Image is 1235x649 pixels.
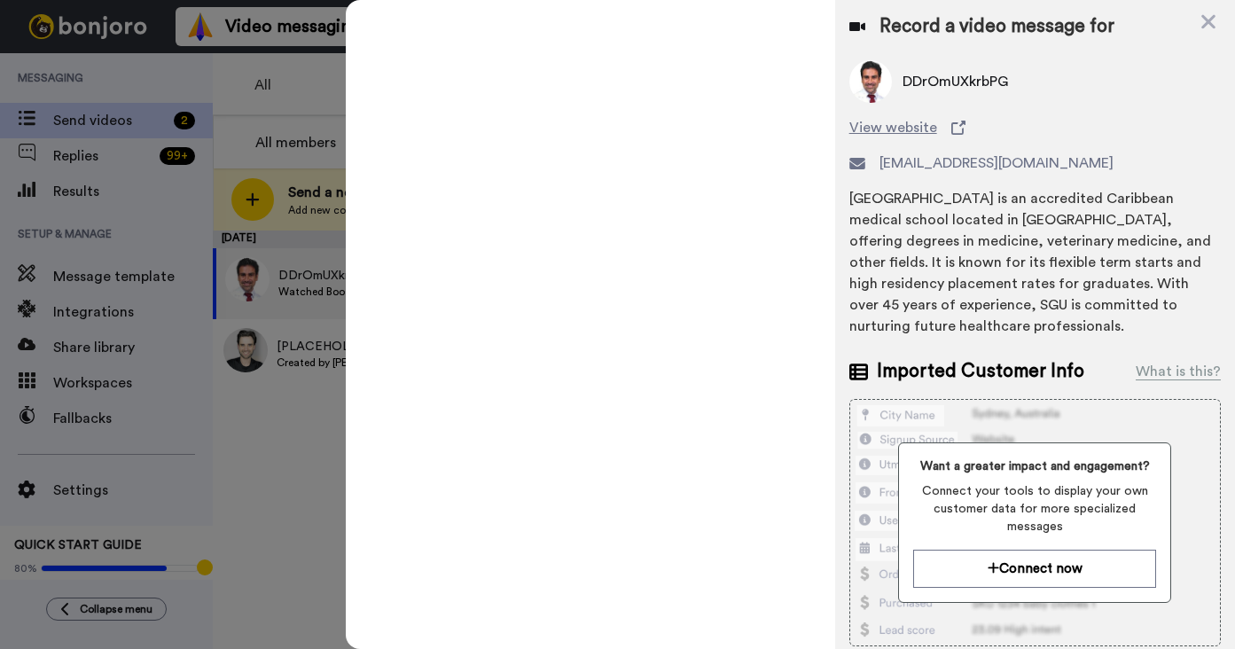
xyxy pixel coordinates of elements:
[877,358,1084,385] span: Imported Customer Info
[913,550,1156,588] button: Connect now
[879,152,1114,174] span: [EMAIL_ADDRESS][DOMAIN_NAME]
[913,482,1156,536] span: Connect your tools to display your own customer data for more specialized messages
[849,117,1221,138] a: View website
[849,188,1221,337] div: [GEOGRAPHIC_DATA] is an accredited Caribbean medical school located in [GEOGRAPHIC_DATA], offerin...
[849,117,937,138] span: View website
[913,457,1156,475] span: Want a greater impact and engagement?
[1136,361,1221,382] div: What is this?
